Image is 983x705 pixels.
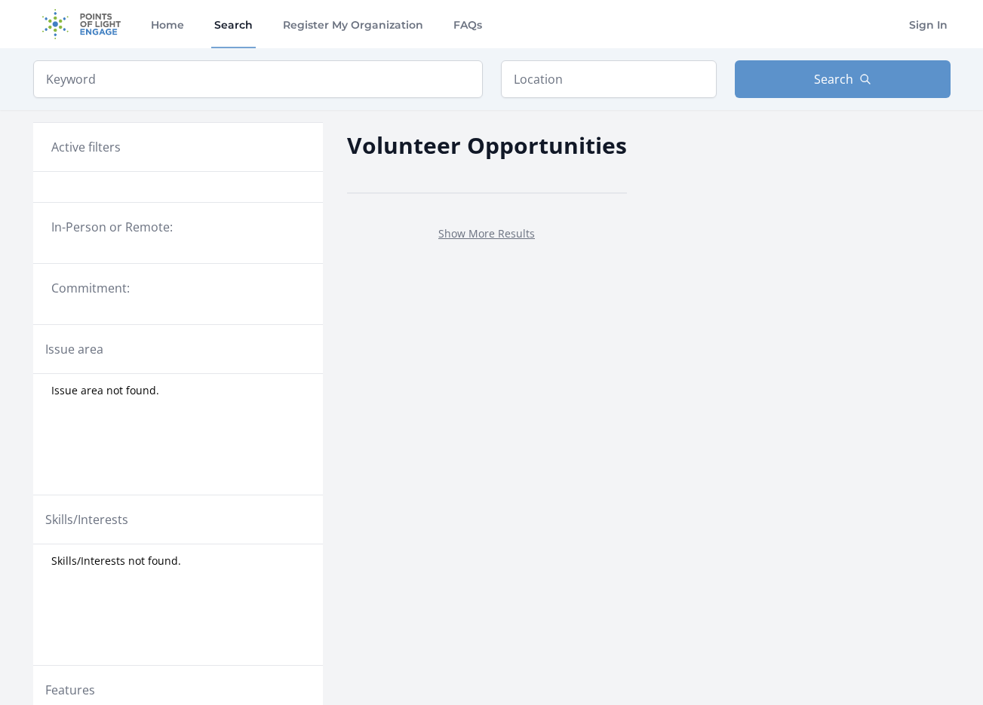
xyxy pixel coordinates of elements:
legend: Skills/Interests [45,510,128,529]
span: Skills/Interests not found. [51,553,181,569]
span: Issue area not found. [51,383,159,398]
legend: In-Person or Remote: [51,218,305,236]
legend: Features [45,681,95,699]
h2: Volunteer Opportunities [347,128,627,162]
button: Search [735,60,951,98]
input: Location [501,60,717,98]
legend: Commitment: [51,279,305,297]
legend: Issue area [45,340,103,358]
span: Search [814,70,853,88]
h3: Active filters [51,138,121,156]
a: Show More Results [438,226,535,241]
input: Keyword [33,60,483,98]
